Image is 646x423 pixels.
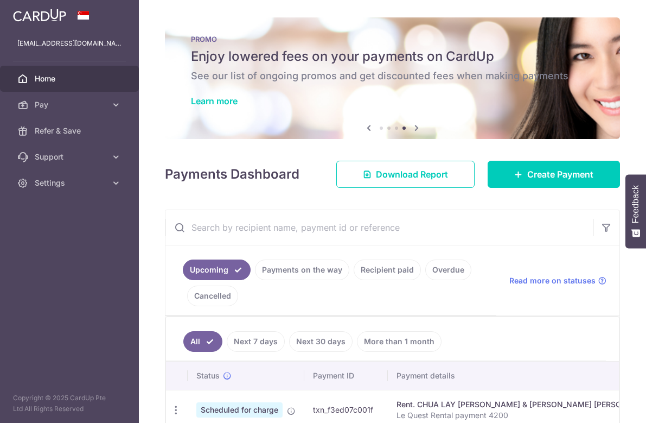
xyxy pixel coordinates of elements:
a: Next 7 days [227,331,285,352]
span: Status [196,370,220,381]
a: More than 1 month [357,331,442,352]
input: Search by recipient name, payment id or reference [165,210,593,245]
iframe: Opens a widget where you can find more information [576,390,635,418]
span: Home [35,73,106,84]
span: Create Payment [527,168,593,181]
span: Pay [35,99,106,110]
a: Create Payment [488,161,620,188]
h5: Enjoy lowered fees on your payments on CardUp [191,48,594,65]
a: Cancelled [187,286,238,306]
span: Download Report [376,168,448,181]
span: Feedback [631,185,641,223]
a: Payments on the way [255,260,349,280]
a: Overdue [425,260,471,280]
button: Feedback - Show survey [625,174,646,248]
span: Refer & Save [35,125,106,136]
span: Read more on statuses [509,275,596,286]
a: Next 30 days [289,331,353,352]
p: [EMAIL_ADDRESS][DOMAIN_NAME] [17,38,121,49]
img: CardUp [13,9,66,22]
span: Scheduled for charge [196,402,283,418]
a: Learn more [191,96,238,106]
th: Payment ID [304,362,388,390]
a: Recipient paid [354,260,421,280]
span: Settings [35,178,106,188]
img: Latest Promos banner [165,17,620,139]
p: PROMO [191,35,594,43]
a: Upcoming [183,260,251,280]
a: All [183,331,222,352]
span: Support [35,151,106,162]
h6: See our list of ongoing promos and get discounted fees when making payments [191,70,594,83]
a: Download Report [336,161,475,188]
a: Read more on statuses [509,275,606,286]
h4: Payments Dashboard [165,165,299,184]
